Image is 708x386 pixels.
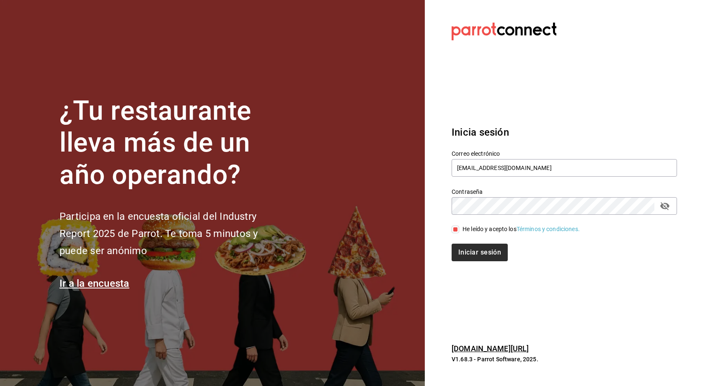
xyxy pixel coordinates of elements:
div: He leído y acepto los [463,225,580,234]
a: [DOMAIN_NAME][URL] [452,344,529,353]
button: passwordField [658,199,672,213]
h2: Participa en la encuesta oficial del Industry Report 2025 de Parrot. Te toma 5 minutos y puede se... [59,208,286,259]
input: Ingresa tu correo electrónico [452,159,677,177]
label: Correo electrónico [452,150,677,156]
a: Términos y condiciones. [517,226,580,232]
p: V1.68.3 - Parrot Software, 2025. [452,355,677,363]
label: Contraseña [452,188,677,194]
h1: ¿Tu restaurante lleva más de un año operando? [59,95,286,191]
h3: Inicia sesión [452,125,677,140]
a: Ir a la encuesta [59,278,129,289]
button: Iniciar sesión [452,244,508,261]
